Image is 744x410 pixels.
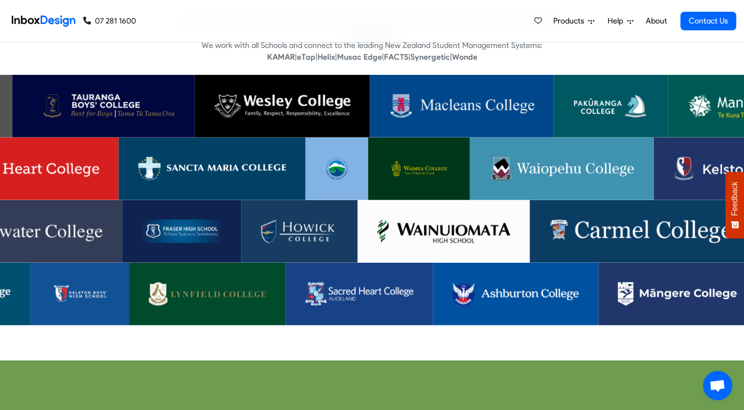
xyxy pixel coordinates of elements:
img: Macleans College [389,94,534,118]
img: Carmel College [549,220,732,243]
a: About [643,11,670,31]
a: Help [604,11,637,31]
strong: Musac Edge [337,52,382,62]
strong: FACTS [383,52,408,62]
img: Wainuiomata High School [377,220,510,243]
img: Sancta Maria College [138,157,286,181]
strong: KAMAR [267,52,294,62]
a: Products [549,11,598,31]
strong: Wonde [451,52,477,62]
a: Contact Us [680,12,736,30]
img: Kelston Boys’ High School [50,282,110,306]
img: Sacred Heart College (Auckland) [305,282,413,306]
span: Help [608,15,627,27]
img: Waiopehu College [490,157,634,181]
p: | | | | | | [171,51,573,63]
img: Lynfield College [149,282,267,306]
img: Mangere College [618,282,737,306]
a: 07 281 1600 [83,15,136,27]
img: Westland High School [325,157,349,181]
strong: eTap [296,52,315,62]
p: We work with all Schools and connect to the leading New Zealand Student Management Systems: [171,40,573,51]
a: Open chat [703,371,732,400]
img: Ashburton College [452,282,579,306]
strong: Helix [317,52,335,62]
img: Howick College [261,220,338,243]
span: Products [553,15,588,27]
img: Fraser High School [142,220,222,243]
img: Wesley College [214,94,350,118]
span: Feedback [730,182,739,216]
img: Tauranga Boys’ College [32,94,175,118]
strong: Synergetic [410,52,450,62]
img: Waimea College [388,157,451,181]
img: Pakuranga College [573,94,649,118]
button: Feedback - Show survey [725,172,744,238]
